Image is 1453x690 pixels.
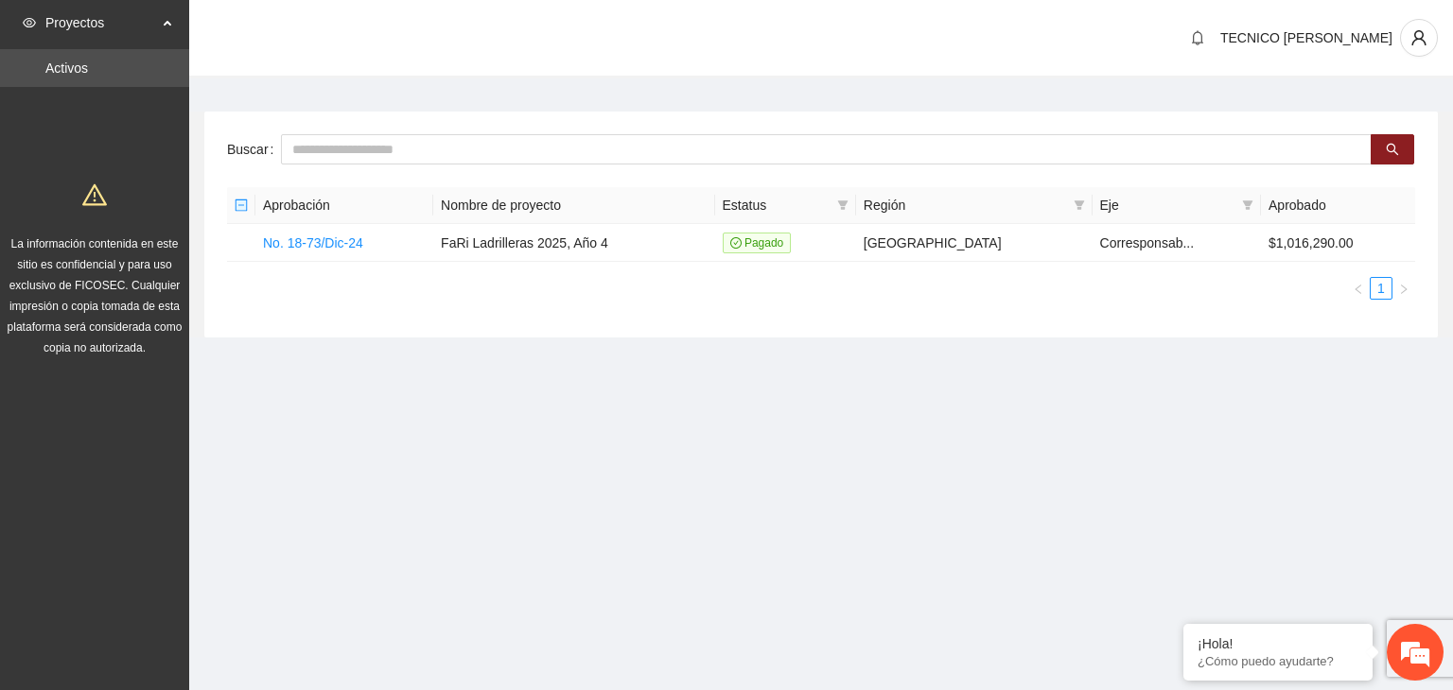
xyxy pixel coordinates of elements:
span: warning [82,182,107,207]
span: filter [1238,191,1257,219]
span: Pagado [723,233,792,253]
span: eye [23,16,36,29]
li: 1 [1370,277,1392,300]
td: [GEOGRAPHIC_DATA] [856,224,1093,262]
td: FaRi Ladrilleras 2025, Año 4 [433,224,714,262]
p: ¿Cómo puedo ayudarte? [1198,654,1358,668]
span: Eje [1100,195,1234,216]
div: ¡Hola! [1198,636,1358,651]
span: filter [837,199,849,211]
span: left [1353,284,1364,295]
span: filter [833,191,852,219]
td: $1,016,290.00 [1261,224,1415,262]
span: La información contenida en este sitio es confidencial y para uso exclusivo de FICOSEC. Cualquier... [8,237,183,354]
span: right [1398,284,1409,295]
th: Aprobación [255,187,433,224]
span: Proyectos [45,4,157,42]
li: Previous Page [1347,277,1370,300]
span: filter [1070,191,1089,219]
span: filter [1242,199,1253,211]
button: left [1347,277,1370,300]
span: Región [864,195,1066,216]
label: Buscar [227,134,281,164]
span: search [1386,143,1399,158]
button: right [1392,277,1415,300]
span: user [1401,29,1437,46]
button: search [1371,134,1414,164]
span: TECNICO [PERSON_NAME] [1220,30,1392,45]
span: filter [1074,199,1085,211]
span: minus-square [235,198,248,212]
span: Corresponsab... [1100,235,1195,250]
th: Aprobado [1261,187,1415,224]
a: 1 [1371,278,1392,299]
span: Estatus [723,195,830,216]
span: bell [1183,30,1212,45]
span: check-circle [730,237,742,249]
th: Nombre de proyecto [433,187,714,224]
li: Next Page [1392,277,1415,300]
button: user [1400,19,1438,57]
button: bell [1182,23,1213,53]
a: No. 18-73/Dic-24 [263,235,363,250]
a: Activos [45,60,88,76]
